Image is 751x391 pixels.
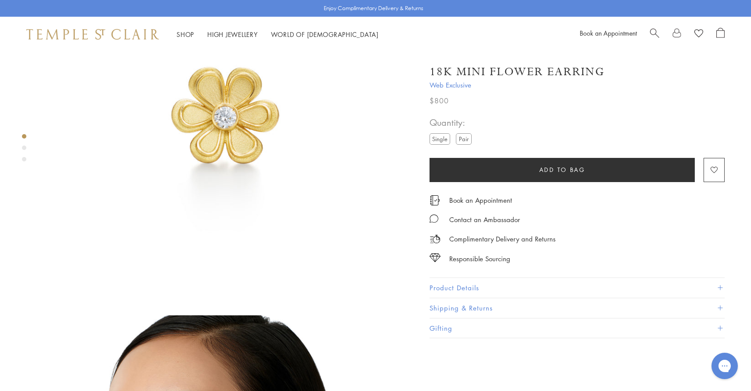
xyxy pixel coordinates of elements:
a: High JewelleryHigh Jewellery [207,30,258,39]
a: ShopShop [177,30,194,39]
span: Quantity: [430,115,475,130]
button: Product Details [430,278,725,298]
img: icon_delivery.svg [430,234,440,245]
span: $800 [430,95,449,106]
a: Book an Appointment [449,195,512,205]
p: Complimentary Delivery and Returns [449,234,556,245]
p: Enjoy Complimentary Delivery & Returns [324,4,423,13]
a: Search [650,28,659,41]
nav: Main navigation [177,29,379,40]
img: Temple St. Clair [26,29,159,40]
span: Add to bag [539,165,585,175]
img: icon_appointment.svg [430,195,440,205]
a: View Wishlist [694,28,703,41]
iframe: Gorgias live chat messenger [707,350,742,382]
button: Shipping & Returns [430,298,725,318]
label: Pair [456,133,472,144]
div: Responsible Sourcing [449,253,510,264]
a: World of [DEMOGRAPHIC_DATA]World of [DEMOGRAPHIC_DATA] [271,30,379,39]
span: Web Exclusive [430,80,725,91]
img: icon_sourcing.svg [430,253,440,262]
button: Gifting [430,318,725,338]
label: Single [430,133,450,144]
img: MessageIcon-01_2.svg [430,214,438,223]
div: Product gallery navigation [22,132,26,168]
button: Add to bag [430,158,695,182]
a: Open Shopping Bag [716,28,725,41]
a: Book an Appointment [580,29,637,37]
h1: 18K Mini Flower Earring [430,64,605,80]
div: Contact an Ambassador [449,214,520,225]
